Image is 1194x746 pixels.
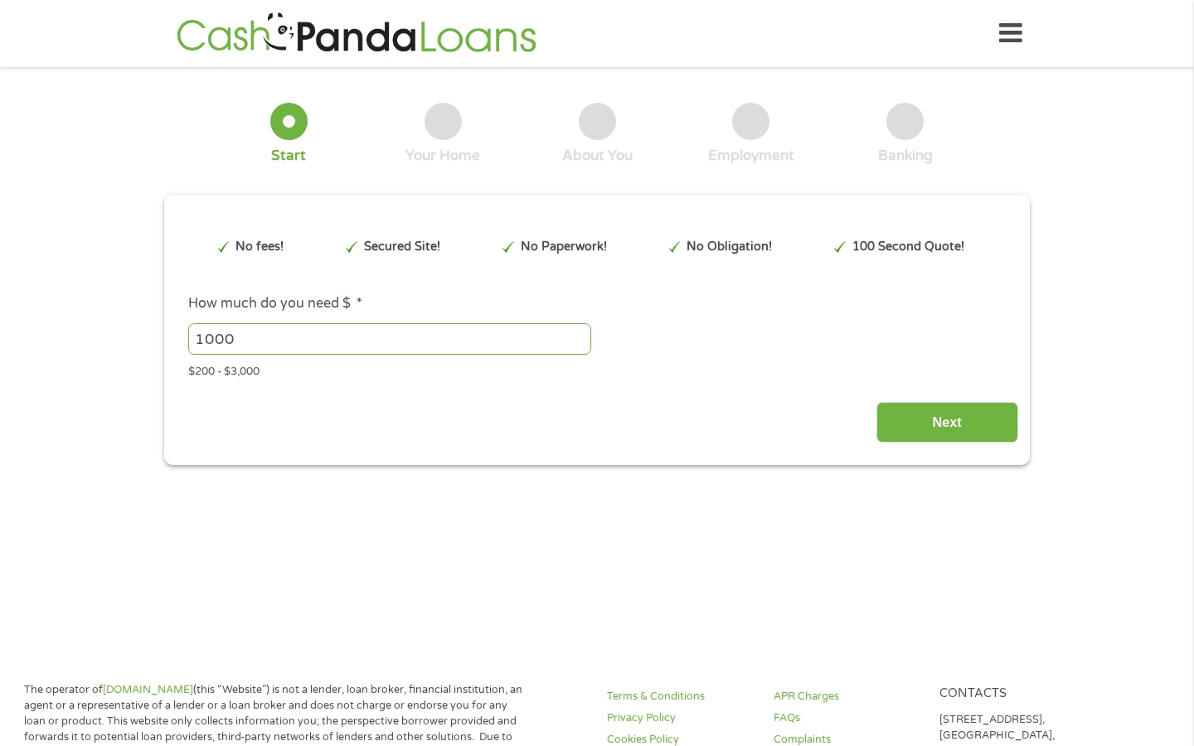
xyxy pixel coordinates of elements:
[188,295,362,312] label: How much do you need $
[939,686,1085,702] h4: Contacts
[172,10,541,57] img: GetLoanNow Logo
[876,402,1018,443] input: Next
[607,710,753,726] a: Privacy Policy
[364,238,440,256] p: Secured Site!
[103,683,193,696] a: [DOMAIN_NAME]
[852,238,964,256] p: 100 Second Quote!
[271,147,306,165] div: Start
[708,147,794,165] div: Employment
[521,238,607,256] p: No Paperwork!
[607,689,753,705] a: Terms & Conditions
[687,238,772,256] p: No Obligation!
[562,147,633,165] div: About You
[774,710,920,726] a: FAQs
[235,238,284,256] p: No fees!
[878,147,933,165] div: Banking
[188,358,1006,380] div: $200 - $3,000
[405,147,480,165] div: Your Home
[774,689,920,705] a: APR Charges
